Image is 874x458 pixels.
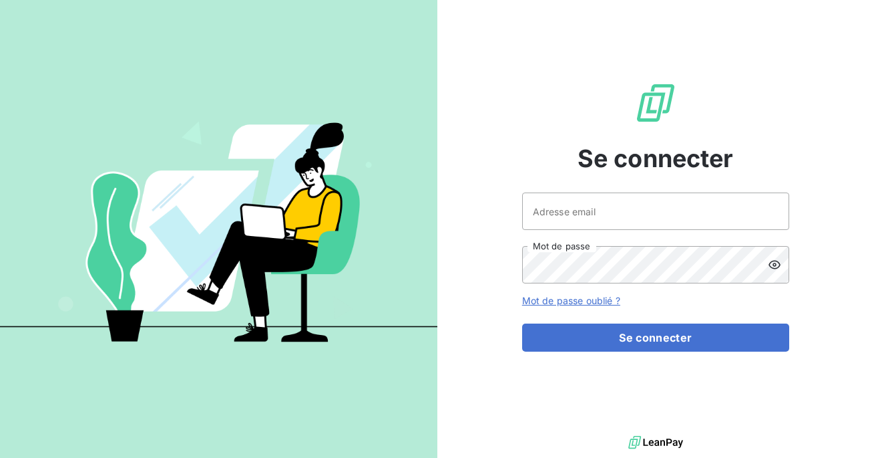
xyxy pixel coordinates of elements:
[628,433,683,453] img: logo
[634,82,677,124] img: Logo LeanPay
[578,140,734,177] span: Se connecter
[522,295,620,306] a: Mot de passe oublié ?
[522,324,789,352] button: Se connecter
[522,193,789,230] input: placeholder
